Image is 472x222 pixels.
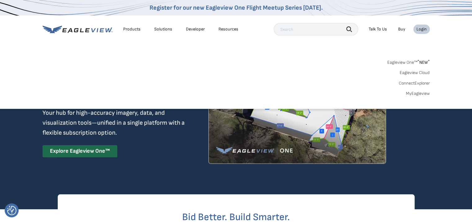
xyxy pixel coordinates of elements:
a: Explore Eagleview One™ [43,145,117,157]
span: NEW [417,60,430,65]
div: Resources [218,26,238,32]
div: Products [123,26,141,32]
input: Search [274,23,358,35]
a: Eagleview One™*NEW* [387,58,430,65]
a: Developer [186,26,205,32]
button: Consent Preferences [7,206,16,215]
a: Buy [398,26,405,32]
a: ConnectExplorer [399,81,430,86]
a: Eagleview Cloud [400,70,430,76]
div: Solutions [154,26,172,32]
a: Register for our new Eagleview One Flight Meetup Series [DATE]. [150,4,323,12]
img: Revisit consent button [7,206,16,215]
div: Talk To Us [369,26,387,32]
a: MyEagleview [406,91,430,96]
div: Login [416,26,427,32]
p: Your hub for high-accuracy imagery, data, and visualization tools—unified in a single platform wi... [43,108,186,138]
